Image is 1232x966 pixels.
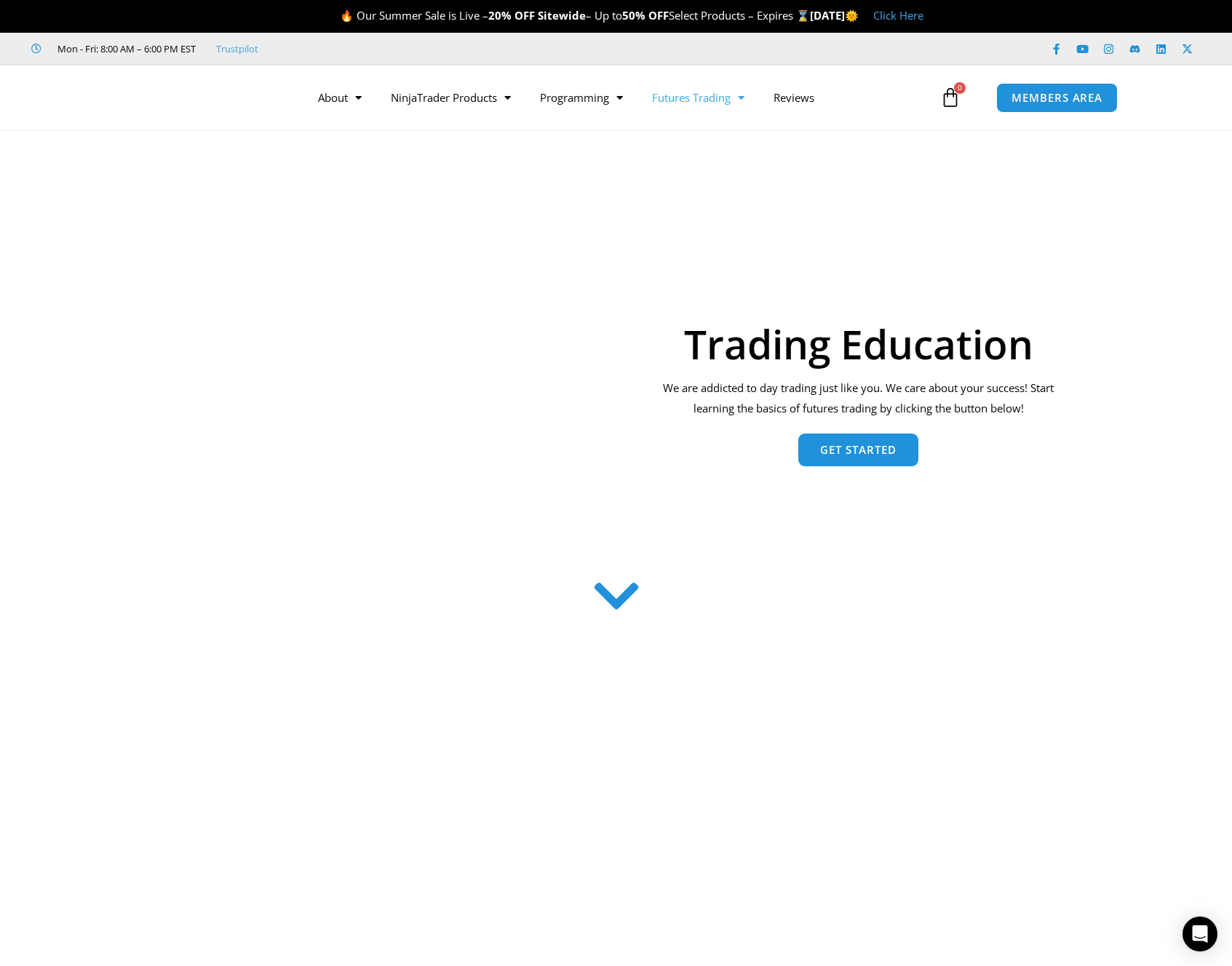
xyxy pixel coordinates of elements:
[95,71,251,124] img: LogoAI | Affordable Indicators – NinjaTrader
[798,434,918,466] a: Get Started
[954,82,966,94] span: 0
[873,8,923,23] a: Click Here
[488,8,535,23] strong: 20% OFF
[996,83,1118,113] a: MEMBERS AREA
[653,324,1063,364] h1: Trading Education
[340,8,810,23] span: 🔥 Our Summer Sale is Live – – Up to Select Products – Expires ⌛
[54,40,196,57] span: Mon - Fri: 8:00 AM – 6:00 PM EST
[525,81,637,114] a: Programming
[216,40,258,57] a: Trustpilot
[845,8,859,23] span: 🌞
[810,8,859,23] strong: [DATE]
[376,81,525,114] a: NinjaTrader Products
[637,81,759,114] a: Futures Trading
[303,81,937,114] nav: Menu
[918,76,982,119] a: 0
[1012,92,1102,103] span: MEMBERS AREA
[169,206,625,552] img: AdobeStock 293954085 1 Converted | Affordable Indicators – NinjaTrader
[303,81,376,114] a: About
[1183,917,1217,951] div: Open Intercom Messenger
[622,8,669,23] strong: 50% OFF
[820,444,897,455] span: Get Started
[759,81,829,114] a: Reviews
[653,378,1063,419] p: We are addicted to day trading just like you. We care about your success! Start learning the basi...
[538,8,586,23] strong: Sitewide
